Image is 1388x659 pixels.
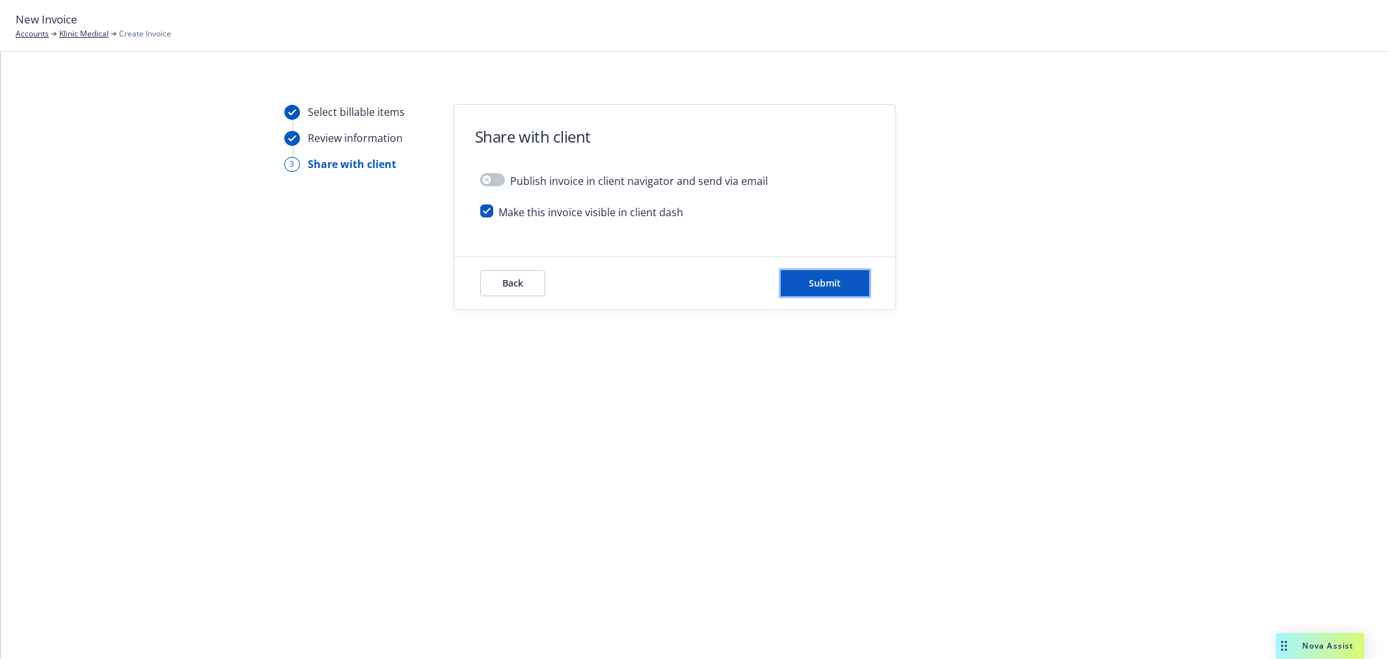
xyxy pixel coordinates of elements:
[284,157,300,172] div: 3
[308,156,396,172] div: Share with client
[308,130,403,146] div: Review information
[498,204,683,220] span: Make this invoice visible in client dash
[781,270,869,296] button: Submit
[308,104,405,120] div: Select billable items
[502,277,523,289] span: Back
[16,28,49,40] a: Accounts
[1276,633,1365,659] button: Nova Assist
[59,28,109,40] a: Klinic Medical
[810,277,841,289] span: Submit
[510,173,768,189] span: Publish invoice in client navigator and send via email
[16,11,77,28] span: New Invoice
[475,126,591,147] h1: Share with client
[1303,640,1354,651] span: Nova Assist
[1276,633,1292,659] div: Drag to move
[119,28,171,40] span: Create Invoice
[480,270,545,296] button: Back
